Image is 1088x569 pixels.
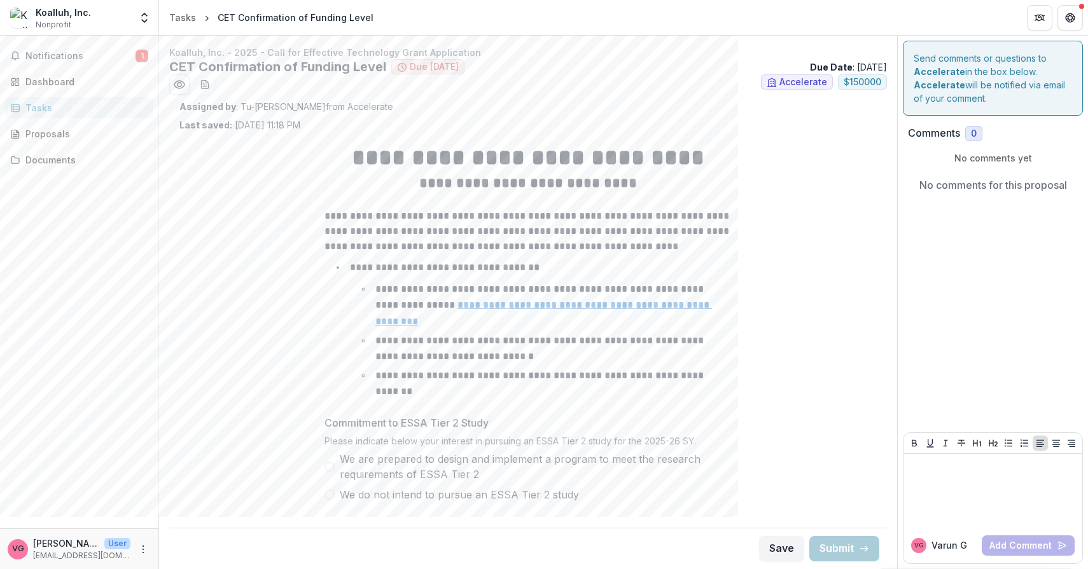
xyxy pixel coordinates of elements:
[179,118,300,132] p: [DATE] 11:18 PM
[179,100,877,113] p: : Tu-[PERSON_NAME] from Accelerate
[923,435,938,451] button: Underline
[5,97,153,118] a: Tasks
[982,535,1075,556] button: Add Comment
[25,127,143,141] div: Proposals
[25,101,143,114] div: Tasks
[1001,435,1016,451] button: Bullet List
[970,435,985,451] button: Heading 1
[908,151,1078,165] p: No comments yet
[810,60,887,74] p: : [DATE]
[1049,435,1064,451] button: Align Center
[903,41,1083,116] div: Send comments or questions to in the box below. will be notified via email of your comment.
[136,5,153,31] button: Open entity switcher
[218,11,373,24] div: CET Confirmation of Funding Level
[5,149,153,170] a: Documents
[954,435,969,451] button: Strike
[938,435,953,451] button: Italicize
[340,451,732,482] span: We are prepared to design and implement a program to meet the research requirements of ESSA Tier 2
[410,62,459,72] span: Due [DATE]
[1064,435,1079,451] button: Align Right
[33,537,99,550] p: [PERSON_NAME]
[324,415,489,430] p: Commitment to ESSA Tier 2 Study
[5,123,153,144] a: Proposals
[164,8,201,27] a: Tasks
[1017,435,1032,451] button: Ordered List
[779,77,827,88] span: Accelerate
[759,536,804,561] button: Save
[10,8,31,28] img: Koalluh, Inc.
[136,542,151,557] button: More
[971,128,977,139] span: 0
[1033,435,1048,451] button: Align Left
[169,59,386,74] h2: CET Confirmation of Funding Level
[104,538,130,549] p: User
[5,71,153,92] a: Dashboard
[1057,5,1083,31] button: Get Help
[340,487,579,502] span: We do not intend to pursue an ESSA Tier 2 study
[33,550,130,561] p: [EMAIL_ADDRESS][DOMAIN_NAME]
[169,46,887,59] p: Koalluh, Inc. - 2025 - Call for Effective Technology Grant Application
[179,120,232,130] strong: Last saved:
[844,77,881,88] span: $ 150000
[907,435,922,451] button: Bold
[809,536,879,561] button: Submit
[136,50,148,62] span: 1
[931,538,967,552] p: Varun G
[169,74,190,95] button: Preview 2866087c-bd41-4511-bbae-53502d671090.pdf
[5,46,153,66] button: Notifications1
[1027,5,1052,31] button: Partners
[25,153,143,167] div: Documents
[810,62,853,72] strong: Due Date
[324,435,732,451] div: Please indicate below your interest in pursuing an ESSA Tier 2 study for the 2025-26 SY.
[12,545,24,553] div: Varun Gulati
[914,79,965,90] strong: Accelerate
[908,127,960,139] h2: Comments
[919,177,1067,193] p: No comments for this proposal
[179,101,236,112] strong: Assigned by
[169,11,196,24] div: Tasks
[986,435,1001,451] button: Heading 2
[25,51,136,62] span: Notifications
[36,6,91,19] div: Koalluh, Inc.
[195,74,215,95] button: download-word-button
[164,8,379,27] nav: breadcrumb
[36,19,71,31] span: Nonprofit
[914,542,923,549] div: Varun Gulati
[914,66,965,77] strong: Accelerate
[25,75,143,88] div: Dashboard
